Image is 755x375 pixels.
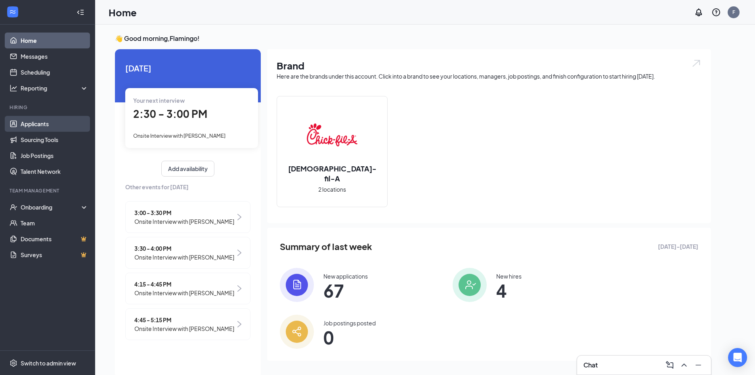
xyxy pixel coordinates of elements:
div: Here are the brands under this account. Click into a brand to see your locations, managers, job p... [277,72,701,80]
img: icon [453,268,487,302]
span: 67 [323,283,368,298]
span: 2:30 - 3:00 PM [133,107,207,120]
svg: ChevronUp [679,360,689,370]
button: Minimize [692,359,705,371]
span: Onsite Interview with [PERSON_NAME] [134,288,234,297]
div: Onboarding [21,203,82,211]
h2: [DEMOGRAPHIC_DATA]-fil-A [277,163,387,183]
img: icon [280,268,314,302]
div: Job postings posted [323,319,376,327]
a: Sourcing Tools [21,132,88,148]
span: 4:45 - 5:15 PM [134,315,234,324]
h3: 👋 Good morning, Flamingo ! [115,34,711,43]
svg: UserCheck [10,203,17,211]
svg: Analysis [10,84,17,92]
svg: Notifications [694,8,703,17]
span: 3:30 - 4:00 PM [134,244,234,253]
div: Open Intercom Messenger [728,348,747,367]
svg: Collapse [76,8,84,16]
button: Add availability [161,161,214,177]
img: Chick-fil-A [307,110,357,160]
h3: Chat [583,361,598,369]
div: Team Management [10,187,87,194]
img: icon [280,315,314,349]
span: Your next interview [133,97,185,104]
a: Job Postings [21,148,88,163]
button: ChevronUp [678,359,690,371]
svg: ComposeMessage [665,360,675,370]
span: 4 [496,283,522,298]
svg: Minimize [694,360,703,370]
svg: QuestionInfo [711,8,721,17]
a: Home [21,33,88,48]
div: Switch to admin view [21,359,76,367]
div: New hires [496,272,522,280]
a: Talent Network [21,163,88,179]
svg: Settings [10,359,17,367]
div: F [732,9,735,15]
a: Scheduling [21,64,88,80]
a: Messages [21,48,88,64]
span: 3:00 - 3:30 PM [134,208,234,217]
img: open.6027fd2a22e1237b5b06.svg [691,59,701,68]
h1: Home [109,6,137,19]
span: Onsite Interview with [PERSON_NAME] [133,133,226,139]
span: Onsite Interview with [PERSON_NAME] [134,253,234,262]
div: Hiring [10,104,87,111]
span: Other events for [DATE] [125,183,250,191]
span: [DATE] - [DATE] [658,242,698,251]
button: ComposeMessage [663,359,676,371]
span: Summary of last week [280,240,372,254]
svg: WorkstreamLogo [9,8,17,16]
span: 4:15 - 4:45 PM [134,280,234,288]
a: DocumentsCrown [21,231,88,247]
span: [DATE] [125,62,250,74]
span: 2 locations [318,185,346,194]
div: Reporting [21,84,89,92]
div: New applications [323,272,368,280]
span: Onsite Interview with [PERSON_NAME] [134,217,234,226]
h1: Brand [277,59,701,72]
a: Applicants [21,116,88,132]
a: SurveysCrown [21,247,88,263]
span: Onsite Interview with [PERSON_NAME] [134,324,234,333]
span: 0 [323,330,376,344]
a: Team [21,215,88,231]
